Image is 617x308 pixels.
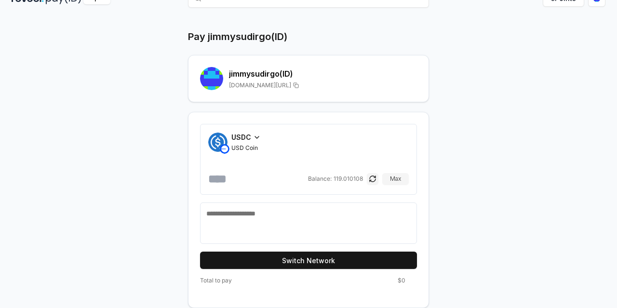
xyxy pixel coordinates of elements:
h2: jimmysudirgo (ID) [229,68,417,80]
span: [DOMAIN_NAME][URL] [229,81,291,89]
img: Base [220,144,229,154]
img: USD Coin [208,133,228,152]
span: USDC [231,132,251,142]
button: Switch Network [200,252,417,269]
span: USD Coin [231,144,261,152]
button: Max [382,173,409,185]
span: $0 [398,277,405,284]
span: 119.010108 [334,175,363,183]
span: Total to pay [200,277,232,284]
h1: Pay jimmysudirgo(ID) [188,30,287,43]
span: Balance: [308,175,332,183]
